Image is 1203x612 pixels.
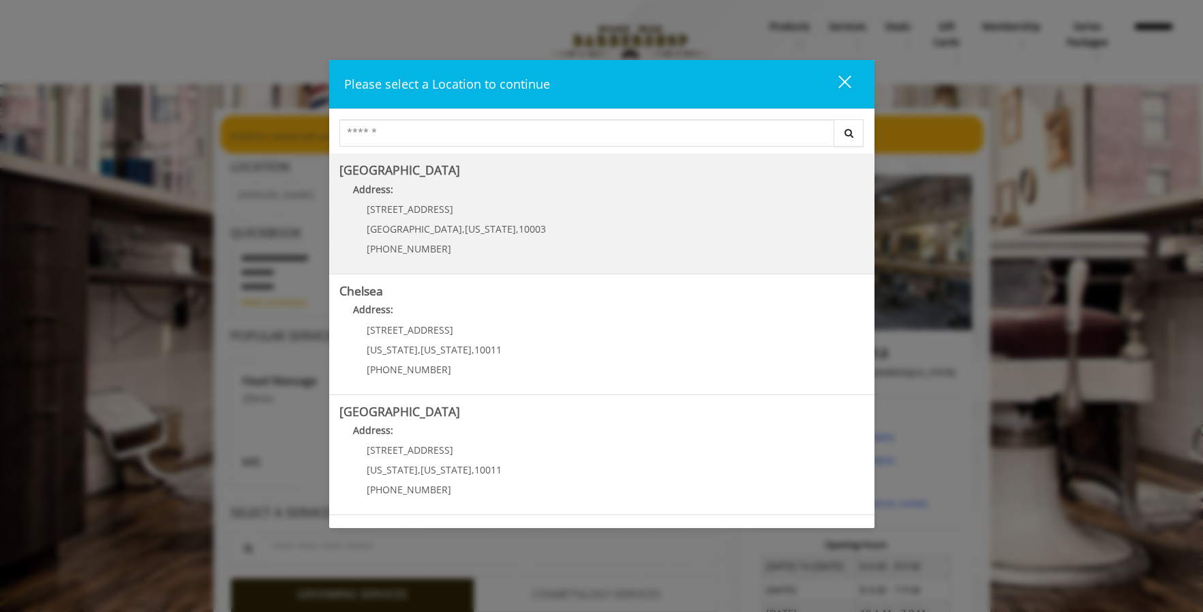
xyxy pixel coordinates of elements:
span: [US_STATE] [367,463,418,476]
span: [STREET_ADDRESS] [367,443,453,456]
span: [PHONE_NUMBER] [367,242,451,255]
b: [GEOGRAPHIC_DATA] [339,162,460,178]
span: [US_STATE] [421,463,472,476]
span: 10003 [519,222,546,235]
span: , [472,463,474,476]
span: , [418,463,421,476]
span: 10011 [474,463,502,476]
input: Search Center [339,119,834,147]
span: Please select a Location to continue [344,76,550,92]
div: close dialog [823,74,850,95]
b: Chelsea [339,282,383,299]
span: [PHONE_NUMBER] [367,363,451,376]
button: close dialog [813,70,859,98]
span: , [516,222,519,235]
span: [US_STATE] [421,343,472,356]
span: , [418,343,421,356]
span: [STREET_ADDRESS] [367,323,453,336]
span: [GEOGRAPHIC_DATA] [367,222,462,235]
span: 10011 [474,343,502,356]
span: [US_STATE] [465,222,516,235]
b: [GEOGRAPHIC_DATA] [339,403,460,420]
span: [PHONE_NUMBER] [367,483,451,496]
span: , [472,343,474,356]
i: Search button [841,128,857,138]
div: Center Select [339,119,864,154]
span: [STREET_ADDRESS] [367,203,453,216]
b: Address: [353,183,393,196]
span: [US_STATE] [367,343,418,356]
b: Address: [353,303,393,316]
b: Address: [353,424,393,437]
span: , [462,222,465,235]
